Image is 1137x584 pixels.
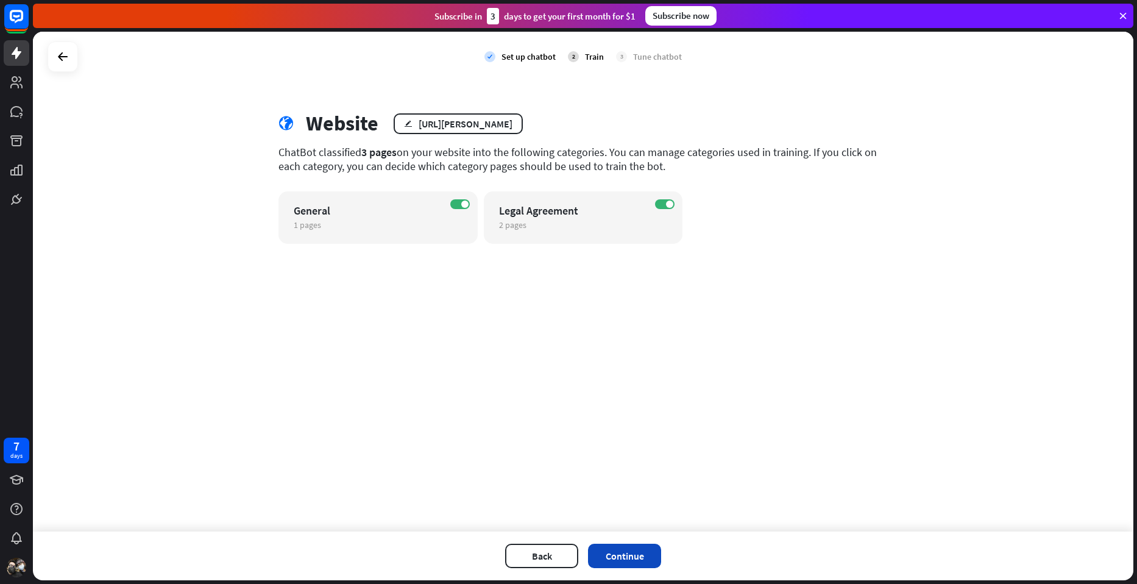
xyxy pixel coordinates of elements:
[10,5,46,41] button: Open LiveChat chat widget
[501,51,556,62] div: Set up chatbot
[585,51,604,62] div: Train
[568,51,579,62] div: 2
[434,8,636,24] div: Subscribe in days to get your first month for $1
[505,544,578,568] button: Back
[278,116,294,131] i: globe
[499,204,646,218] div: Legal Agreement
[278,145,888,173] div: ChatBot classified on your website into the following categories. You can manage categories used ...
[616,51,627,62] div: 3
[633,51,682,62] div: Tune chatbot
[10,452,23,460] div: days
[404,119,413,127] i: edit
[306,111,378,136] div: Website
[484,51,495,62] i: check
[499,219,526,230] span: 2 pages
[13,441,19,452] div: 7
[645,6,717,26] div: Subscribe now
[487,8,499,24] div: 3
[4,438,29,463] a: 7 days
[361,145,397,159] span: 3 pages
[588,544,661,568] button: Continue
[419,118,512,130] div: [URL][PERSON_NAME]
[294,219,321,230] span: 1 pages
[294,204,441,218] div: General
